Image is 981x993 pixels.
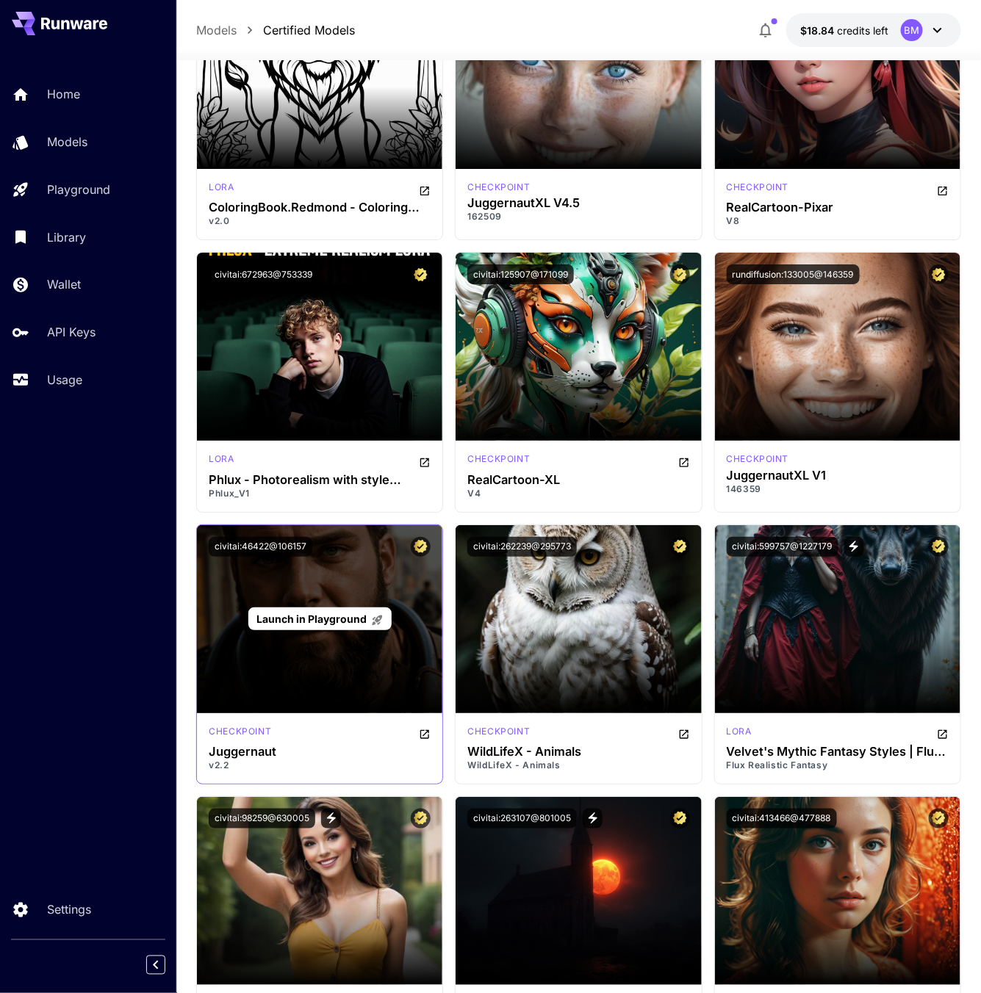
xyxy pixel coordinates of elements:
p: Models [47,133,87,151]
button: civitai:98259@630005 [209,809,315,828]
div: SD 1.5 [727,181,789,198]
h3: JuggernautXL V1 [727,469,949,483]
p: checkpoint [467,452,530,466]
button: Certified Model – Vetted for best performance and includes a commercial license. [929,809,949,828]
div: SDXL 1.0 [467,452,530,470]
p: Settings [47,901,91,919]
button: Certified Model – Vetted for best performance and includes a commercial license. [670,264,690,284]
p: checkpoint [209,725,271,738]
button: civitai:599757@1227179 [727,537,838,557]
button: civitai:262239@295773 [467,537,577,557]
h3: Juggernaut [209,745,431,759]
span: Launch in Playground [256,613,367,625]
h3: Velvet's Mythic Fantasy Styles | Flux + Pony + illustrious [727,745,949,759]
div: SDXL 1.0 [727,452,789,466]
button: Certified Model – Vetted for best performance and includes a commercial license. [411,264,431,284]
p: API Keys [47,323,96,341]
p: WildLifeX - Animals [467,759,689,772]
p: 162509 [467,210,689,223]
p: checkpoint [727,181,789,194]
p: Phlux_V1 [209,487,431,500]
button: Certified Model – Vetted for best performance and includes a commercial license. [929,537,949,557]
button: civitai:413466@477888 [727,809,837,828]
button: Certified Model – Vetted for best performance and includes a commercial license. [929,264,949,284]
button: View trigger words [844,537,864,557]
div: SDXL 1.0 [209,181,234,198]
span: credits left [838,24,889,37]
p: lora [209,181,234,194]
h3: RealCartoon-XL [467,473,689,487]
p: checkpoint [467,725,530,738]
div: FLUX.1 D [727,725,752,743]
a: Launch in Playground [248,607,392,630]
div: SD 1.5 [467,725,530,743]
div: Collapse sidebar [157,952,176,978]
button: Open in CivitAI [419,452,431,470]
p: Wallet [47,275,81,293]
div: SDXL 1.0 [467,181,530,194]
button: Certified Model – Vetted for best performance and includes a commercial license. [670,537,690,557]
p: Home [47,85,80,103]
p: checkpoint [727,452,789,466]
p: checkpoint [467,181,530,194]
button: Certified Model – Vetted for best performance and includes a commercial license. [411,809,431,828]
p: lora [209,452,234,466]
p: Playground [47,181,110,198]
a: Certified Models [263,21,355,39]
h3: JuggernautXL V4.5 [467,196,689,210]
div: SD 1.5 [209,725,271,743]
button: Open in CivitAI [419,725,431,743]
div: $18.84319 [801,23,889,38]
div: FLUX.1 D [209,452,234,470]
a: Models [196,21,237,39]
p: lora [727,725,752,738]
button: View trigger words [583,809,603,828]
nav: breadcrumb [196,21,355,39]
button: civitai:125907@171099 [467,264,574,284]
button: Certified Model – Vetted for best performance and includes a commercial license. [670,809,690,828]
p: Library [47,228,86,246]
button: civitai:263107@801005 [467,809,577,828]
button: Open in CivitAI [937,725,949,743]
p: 146359 [727,483,949,496]
p: v2.2 [209,759,431,772]
button: Open in CivitAI [937,181,949,198]
button: View trigger words [321,809,341,828]
button: Open in CivitAI [678,452,690,470]
p: Flux Realistic Fantasy [727,759,949,772]
p: V8 [727,214,949,228]
button: Open in CivitAI [419,181,431,198]
h3: ColoringBook.Redmond - Coloring Book Lora for SD XL [209,201,431,214]
button: Open in CivitAI [678,725,690,743]
button: rundiffusion:133005@146359 [727,264,860,284]
p: Usage [47,371,82,389]
button: civitai:46422@106157 [209,537,312,557]
button: Certified Model – Vetted for best performance and includes a commercial license. [411,537,431,557]
h3: RealCartoon-Pixar [727,201,949,214]
h3: WildLifeX - Animals [467,745,689,759]
h3: Phlux - Photorealism with style (incredible texture and lighting) [209,473,431,487]
span: $18.84 [801,24,838,37]
p: V4 [467,487,689,500]
button: $18.84319BM [786,13,961,47]
button: Collapse sidebar [146,956,165,975]
p: v2.0 [209,214,431,228]
div: BM [901,19,923,41]
button: civitai:672963@753339 [209,264,318,284]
